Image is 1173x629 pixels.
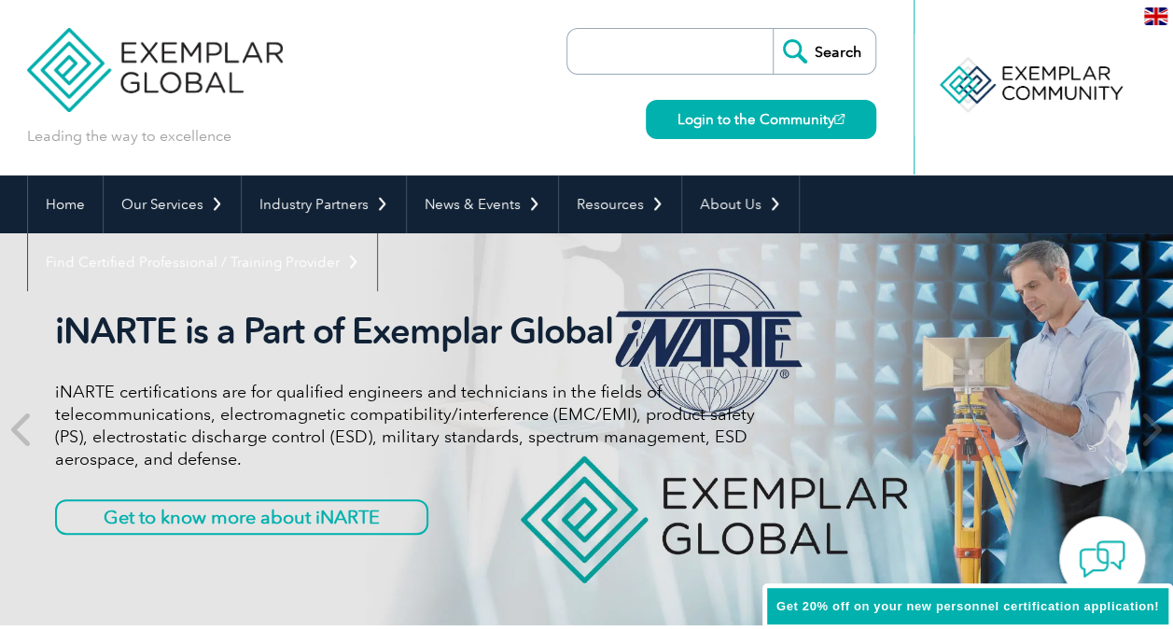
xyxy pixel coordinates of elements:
[27,126,231,147] p: Leading the way to excellence
[773,29,875,74] input: Search
[559,175,681,233] a: Resources
[776,599,1159,613] span: Get 20% off on your new personnel certification application!
[55,310,755,353] h2: iNARTE is a Part of Exemplar Global
[1144,7,1167,25] img: en
[28,233,377,291] a: Find Certified Professional / Training Provider
[407,175,558,233] a: News & Events
[28,175,103,233] a: Home
[682,175,799,233] a: About Us
[646,100,876,139] a: Login to the Community
[242,175,406,233] a: Industry Partners
[1079,536,1125,582] img: contact-chat.png
[834,114,845,124] img: open_square.png
[55,499,428,535] a: Get to know more about iNARTE
[55,381,755,470] p: iNARTE certifications are for qualified engineers and technicians in the fields of telecommunicat...
[104,175,241,233] a: Our Services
